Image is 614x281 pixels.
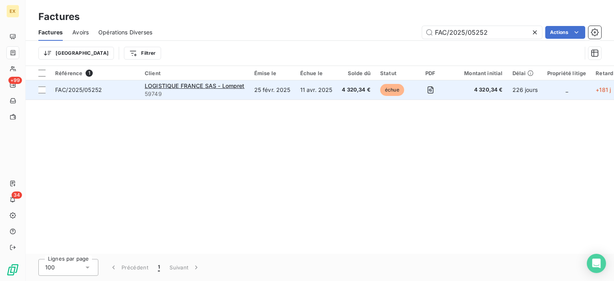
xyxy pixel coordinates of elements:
span: Factures [38,28,63,36]
div: EX [6,5,19,18]
h3: Factures [38,10,80,24]
div: Client [145,70,245,76]
td: 11 avr. 2025 [295,80,337,100]
span: 1 [86,70,93,77]
span: 4 320,34 € [455,86,502,94]
span: échue [380,84,404,96]
span: +99 [8,77,22,84]
button: 1 [153,259,165,276]
div: Émise le [254,70,291,76]
button: Filtrer [124,47,161,60]
div: Statut [380,70,406,76]
span: 100 [45,263,55,271]
div: Échue le [300,70,333,76]
td: 25 févr. 2025 [249,80,295,100]
span: +181 j [596,86,611,93]
div: Solde dû [342,70,371,76]
input: Rechercher [422,26,542,39]
span: Avoirs [72,28,89,36]
span: 59749 [145,90,245,98]
span: 34 [12,191,22,199]
button: Actions [545,26,585,39]
td: 226 jours [508,80,542,100]
span: Référence [55,70,82,76]
div: Montant initial [455,70,502,76]
button: [GEOGRAPHIC_DATA] [38,47,114,60]
button: Suivant [165,259,205,276]
span: 1 [158,263,160,271]
span: _ [566,86,568,93]
img: Logo LeanPay [6,263,19,276]
div: Open Intercom Messenger [587,254,606,273]
div: Propriété litige [547,70,586,76]
span: Opérations Diverses [98,28,152,36]
button: Précédent [105,259,153,276]
span: FAC/2025/05252 [55,86,102,93]
span: LOGISTIQUE FRANCE SAS - Lompret [145,82,245,89]
div: Délai [512,70,538,76]
span: 4 320,34 € [342,86,371,94]
div: PDF [416,70,445,76]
